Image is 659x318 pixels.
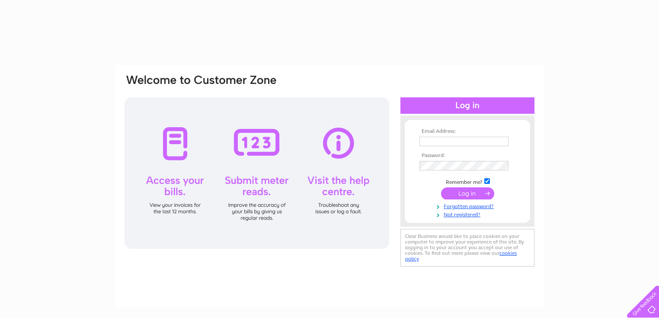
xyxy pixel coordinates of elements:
th: Email Address: [417,128,518,135]
a: Not registered? [419,210,518,218]
div: Clear Business would like to place cookies on your computer to improve your experience of the sit... [400,229,534,267]
input: Submit [441,187,494,199]
a: Forgotten password? [419,202,518,210]
a: cookies policy [405,250,517,262]
th: Password: [417,153,518,159]
td: Remember me? [417,177,518,186]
